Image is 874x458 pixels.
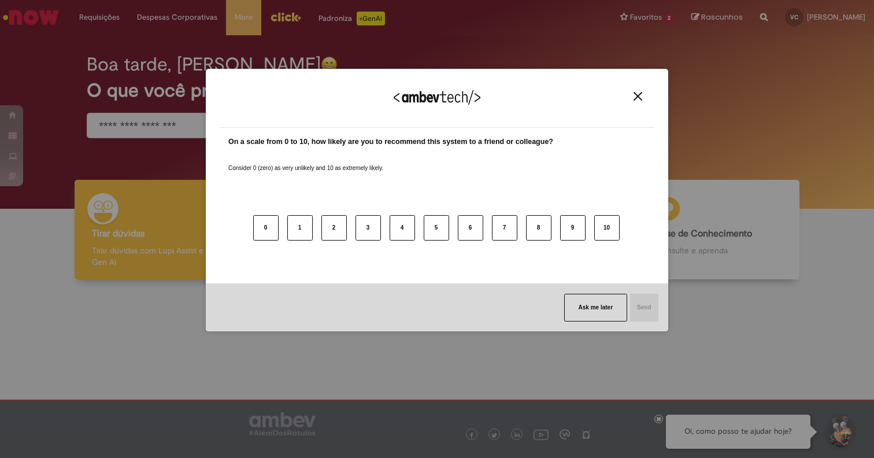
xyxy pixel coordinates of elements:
[634,92,642,101] img: Close
[594,215,620,241] button: 10
[321,215,347,241] button: 2
[228,150,383,172] label: Consider 0 (zero) as very unlikely and 10 as extremely likely.
[394,90,480,105] img: Logo Ambevtech
[564,294,627,322] button: Ask me later
[492,215,517,241] button: 7
[355,215,381,241] button: 3
[424,215,449,241] button: 5
[253,215,279,241] button: 0
[287,215,313,241] button: 1
[228,136,553,147] label: On a scale from 0 to 10, how likely are you to recommend this system to a friend or colleague?
[458,215,483,241] button: 6
[560,215,586,241] button: 9
[526,215,551,241] button: 8
[630,91,646,101] button: Close
[390,215,415,241] button: 4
